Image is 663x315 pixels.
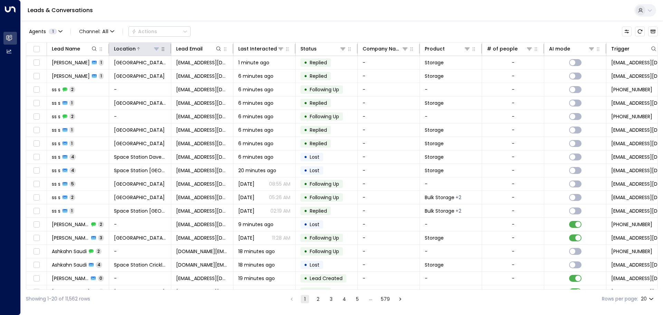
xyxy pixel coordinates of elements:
[310,288,327,295] span: Replied
[512,86,515,93] div: -
[52,221,89,228] span: Rowena Field-Carter
[32,234,41,242] span: Toggle select row
[269,180,290,187] p: 08:55 AM
[114,288,165,295] span: Space Station Hall Green
[379,295,391,303] button: Go to page 579
[358,272,420,285] td: -
[310,180,339,187] span: Following Up
[176,45,203,53] div: Lead Email
[648,27,658,36] button: Archived Leads
[353,295,362,303] button: Go to page 5
[310,113,339,120] span: Following Up
[176,288,228,295] span: vyhupigiq@gmail.com
[176,127,228,133] span: saranaya@gmail.com
[310,221,319,228] span: Lost
[32,112,41,121] span: Toggle select row
[425,207,454,214] span: Bulk Storage
[358,110,420,123] td: -
[358,177,420,191] td: -
[26,27,65,36] button: Agents1
[611,86,652,93] span: +441215861223
[109,272,171,285] td: -
[512,194,515,201] div: -
[238,127,273,133] span: 6 minutes ago
[176,194,228,201] span: saranaya@gmail.com
[99,73,104,79] span: 1
[32,72,41,81] span: Toggle select row
[425,234,444,241] span: Storage
[602,295,638,303] label: Rows per page:
[28,6,93,14] a: Leads & Conversations
[358,285,420,298] td: -
[512,154,515,160] div: -
[32,220,41,229] span: Toggle select row
[29,29,46,34] span: Agents
[69,167,76,173] span: 4
[310,194,339,201] span: Following Up
[69,86,75,92] span: 2
[304,165,307,176] div: •
[96,248,102,254] span: 2
[176,207,228,214] span: saranaya@gmail.com
[304,286,307,298] div: •
[238,207,254,214] span: Feb 12, 2025
[358,204,420,217] td: -
[176,275,228,282] span: vyhupigiq@gmail.com
[512,100,515,106] div: -
[238,59,269,66] span: 1 minute ago
[109,83,171,96] td: -
[98,275,104,281] span: 0
[238,234,254,241] span: Yesterday
[304,272,307,284] div: •
[304,84,307,95] div: •
[310,154,319,160] span: Lost
[52,180,60,187] span: ss s
[304,219,307,230] div: •
[512,221,515,228] div: -
[176,140,228,147] span: saranaya@gmail.com
[98,235,104,241] span: 3
[611,221,652,228] span: +447899081505
[310,261,319,268] span: Lost
[420,110,482,123] td: -
[425,127,444,133] span: Storage
[425,194,454,201] span: Bulk Storage
[52,261,87,268] span: Ashkahn Saudi
[32,288,41,296] span: Toggle select row
[455,194,461,201] div: Container Storage,Self Storage
[238,100,273,106] span: 6 minutes ago
[420,83,482,96] td: -
[363,45,409,53] div: Company Name
[76,27,117,36] span: Channel:
[310,140,327,147] span: Replied
[114,194,165,201] span: Space Station Slough
[109,110,171,123] td: -
[176,86,228,93] span: saranaya@gmail.com
[52,86,60,93] span: ss s
[487,45,533,53] div: # of people
[176,248,228,255] span: imp.forsale@gmail.com
[176,100,228,106] span: saranaya@gmail.com
[314,295,322,303] button: Go to page 2
[238,221,273,228] span: 9 minutes ago
[327,295,335,303] button: Go to page 3
[69,154,76,160] span: 4
[26,295,90,303] div: Showing 1-20 of 11,562 rows
[611,248,652,255] span: +447404737737
[52,194,60,201] span: ss s
[238,180,254,187] span: Apr 02, 2025
[420,272,482,285] td: -
[114,154,166,160] span: Space Station Daventry
[114,167,166,174] span: Space Station Garretts Green
[396,295,404,303] button: Go to next page
[420,177,482,191] td: -
[304,57,307,68] div: •
[358,164,420,177] td: -
[132,28,157,35] div: Actions
[52,275,89,282] span: Graham Nieves
[52,167,60,174] span: ss s
[52,113,60,120] span: ss s
[69,113,75,119] span: 2
[512,140,515,147] div: -
[69,181,76,187] span: 5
